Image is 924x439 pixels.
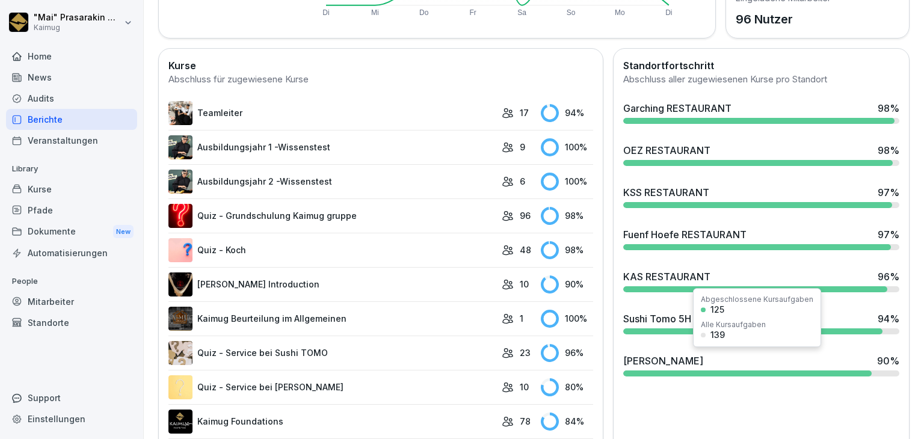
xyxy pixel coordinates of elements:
div: Fuenf Hoefe RESTAURANT [623,227,747,242]
div: 100 % [541,310,593,328]
a: Berichte [6,109,137,130]
p: Library [6,159,137,179]
p: 23 [520,346,531,359]
p: 6 [520,175,525,188]
div: 94 % [878,312,899,326]
p: 78 [520,415,531,428]
a: Mitarbeiter [6,291,137,312]
a: KSS RESTAURANT97% [618,180,904,213]
a: Kaimug Beurteilung im Allgemeinen [168,307,496,331]
p: Kaimug [34,23,122,32]
div: [PERSON_NAME] [623,354,703,368]
a: Teamleiter [168,101,496,125]
a: Ausbildungsjahr 2 -Wissenstest [168,170,496,194]
div: 100 % [541,138,593,156]
text: Di [322,8,329,17]
a: Veranstaltungen [6,130,137,151]
div: KSS RESTAURANT [623,185,709,200]
p: 48 [520,244,531,256]
a: Quiz - Service bei Sushi TOMO [168,341,496,365]
div: Abschluss für zugewiesene Kurse [168,73,593,87]
div: Sushi Tomo 5H RESTAURANT [623,312,759,326]
div: KAS RESTAURANT [623,269,710,284]
div: 125 [710,305,724,314]
div: 97 % [878,227,899,242]
div: 84 % [541,413,593,431]
a: Sushi Tomo 5H RESTAURANT94% [618,307,904,339]
text: So [567,8,576,17]
a: Kurse [6,179,137,200]
div: Abschluss aller zugewiesenen Kurse pro Standort [623,73,899,87]
div: 90 % [877,354,899,368]
img: ejcw8pgrsnj3kwnpxq2wy9us.png [168,272,192,296]
div: 97 % [878,185,899,200]
div: Abgeschlossene Kursaufgaben [701,296,813,303]
div: Alle Kursaufgaben [701,321,766,328]
a: OEZ RESTAURANT98% [618,138,904,171]
a: Standorte [6,312,137,333]
img: p7t4hv9nngsgdpqtll45nlcz.png [168,410,192,434]
img: ima4gw5kbha2jc8jl1pti4b9.png [168,204,192,228]
img: t7brl8l3g3sjoed8o8dm9hn8.png [168,238,192,262]
img: m7c771e1b5zzexp1p9raqxk8.png [168,135,192,159]
div: 139 [710,331,725,339]
text: Mo [615,8,626,17]
div: 94 % [541,104,593,122]
p: 9 [520,141,525,153]
a: Quiz - Grundschulung Kaimug gruppe [168,204,496,228]
p: 17 [520,106,529,119]
a: Einstellungen [6,408,137,429]
div: Support [6,387,137,408]
p: People [6,272,137,291]
div: OEZ RESTAURANT [623,143,710,158]
p: 96 Nutzer [736,10,831,28]
text: Sa [518,8,527,17]
div: 98 % [878,143,899,158]
div: Dokumente [6,221,137,243]
div: 90 % [541,275,593,293]
text: Fr [470,8,476,17]
a: Home [6,46,137,67]
img: pak566alvbcplycpy5gzgq7j.png [168,341,192,365]
a: KAS RESTAURANT96% [618,265,904,297]
div: 96 % [541,344,593,362]
a: Audits [6,88,137,109]
a: Kaimug Foundations [168,410,496,434]
h2: Kurse [168,58,593,73]
div: 98 % [878,101,899,115]
h2: Standortfortschritt [623,58,899,73]
p: 96 [520,209,531,222]
img: vu7fopty42ny43mjush7cma0.png [168,307,192,331]
a: Fuenf Hoefe RESTAURANT97% [618,223,904,255]
text: Do [419,8,429,17]
p: "Mai" Prasarakin Natechnanok [34,13,122,23]
p: 10 [520,278,529,290]
div: New [113,225,134,239]
div: 98 % [541,241,593,259]
a: Quiz - Service bei [PERSON_NAME] [168,375,496,399]
div: 80 % [541,378,593,396]
a: News [6,67,137,88]
a: Pfade [6,200,137,221]
div: 98 % [541,207,593,225]
img: kdhala7dy4uwpjq3l09r8r31.png [168,170,192,194]
a: Ausbildungsjahr 1 -Wissenstest [168,135,496,159]
p: 1 [520,312,523,325]
a: Quiz - Koch [168,238,496,262]
text: Mi [371,8,379,17]
p: 10 [520,381,529,393]
text: Di [666,8,673,17]
img: emg2a556ow6sapjezcrppgxh.png [168,375,192,399]
div: Garching RESTAURANT [623,101,731,115]
div: 96 % [878,269,899,284]
a: [PERSON_NAME]90% [618,349,904,381]
a: Automatisierungen [6,242,137,263]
